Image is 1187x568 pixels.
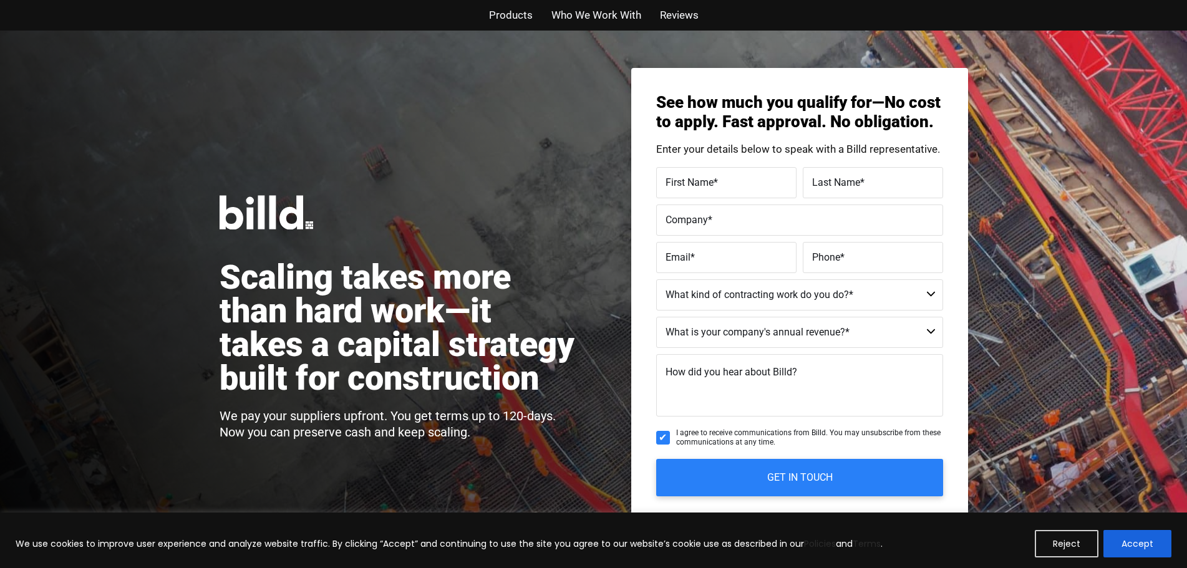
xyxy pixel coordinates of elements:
[551,6,641,24] a: Who We Work With
[660,6,699,24] a: Reviews
[666,176,714,188] span: First Name
[853,537,881,550] a: Terms
[666,214,708,226] span: Company
[666,251,690,263] span: Email
[656,459,943,496] input: GET IN TOUCH
[656,431,670,445] input: I agree to receive communications from Billd. You may unsubscribe from these communications at an...
[734,509,874,527] span: Your information is safe and secure
[812,176,860,188] span: Last Name
[220,408,581,440] p: We pay your suppliers upfront. You get terms up to 120-days. Now you can preserve cash and keep s...
[489,6,533,24] a: Products
[220,261,581,395] h1: Scaling takes more than hard work—it takes a capital strategy built for construction
[656,93,943,132] h3: See how much you qualify for—No cost to apply. Fast approval. No obligation.
[666,366,797,378] span: How did you hear about Billd?
[656,144,943,155] p: Enter your details below to speak with a Billd representative.
[804,537,836,550] a: Policies
[1103,530,1171,557] button: Accept
[812,251,840,263] span: Phone
[676,428,943,446] span: I agree to receive communications from Billd. You may unsubscribe from these communications at an...
[1035,530,1098,557] button: Reject
[16,536,883,551] p: We use cookies to improve user experience and analyze website traffic. By clicking “Accept” and c...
